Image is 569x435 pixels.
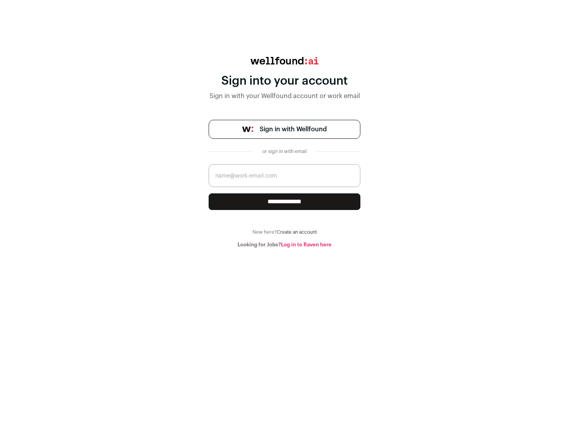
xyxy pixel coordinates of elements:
[260,125,327,134] span: Sign in with Wellfound
[259,148,310,155] div: or sign in with email
[209,164,360,187] input: name@work-email.com
[277,230,317,235] a: Create an account
[209,74,360,88] div: Sign into your account
[251,57,318,64] img: wellfound:ai
[209,120,360,139] a: Sign in with Wellfound
[209,242,360,248] div: Looking for Jobs?
[209,229,360,235] div: New here?
[209,91,360,101] div: Sign in with your Wellfound account or work email
[281,242,332,247] a: Log in to Raven here
[242,127,253,132] img: wellfound-symbol-flush-black-fb3c872781a75f747ccb3a119075da62bfe97bd399995f84a933054e44a575c4.png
